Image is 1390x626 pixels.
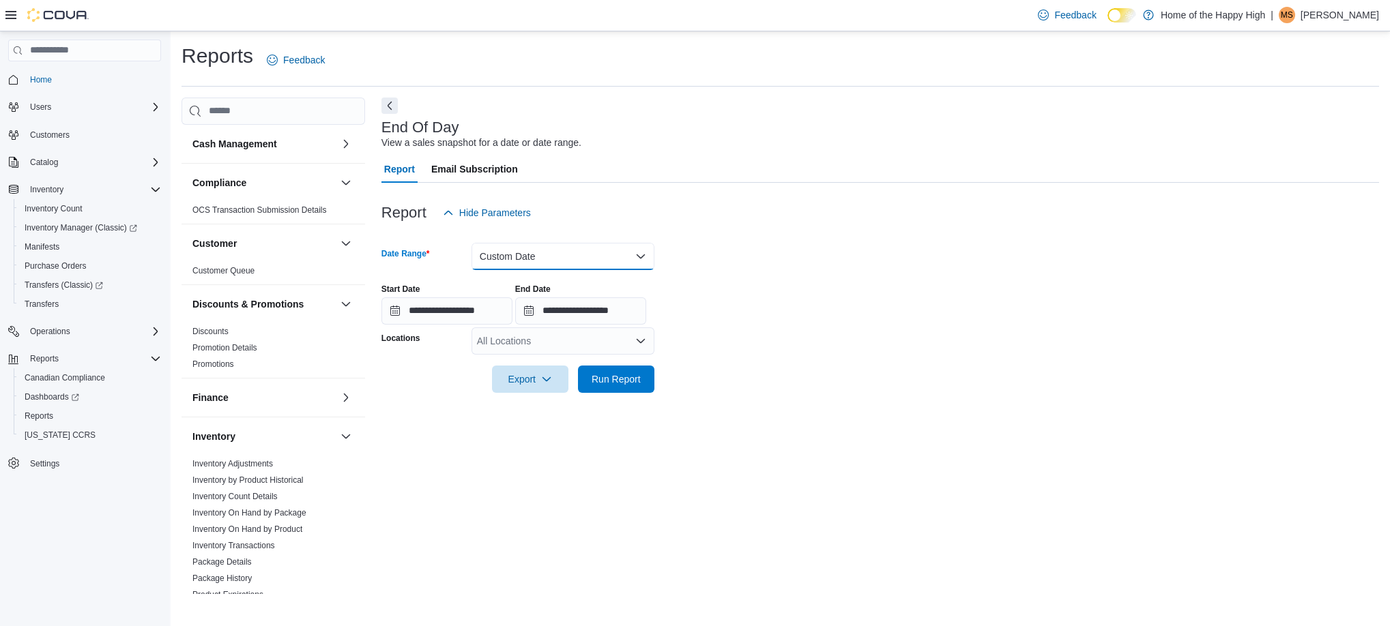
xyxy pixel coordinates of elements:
label: Start Date [381,284,420,295]
button: Discounts & Promotions [192,297,335,311]
button: Run Report [578,366,654,393]
div: Discounts & Promotions [182,323,365,378]
a: Dashboards [14,387,166,406]
button: Customer [192,237,335,250]
span: Users [25,99,161,115]
span: Dashboards [25,391,79,402]
span: Package History [192,573,252,584]
span: Reports [25,411,53,421]
span: Customer Queue [192,265,255,276]
button: Canadian Compliance [14,368,166,387]
button: Customers [3,125,166,145]
button: Finance [338,389,354,406]
button: Inventory Count [14,199,166,218]
a: Transfers [19,296,64,312]
span: Canadian Compliance [19,370,161,386]
span: Reports [19,408,161,424]
a: Product Expirations [192,590,263,599]
button: Purchase Orders [14,256,166,275]
button: Users [25,99,57,115]
span: Home [25,71,161,88]
a: Promotions [192,359,234,369]
span: Reports [25,351,161,367]
span: Home [30,74,52,85]
a: Transfers (Classic) [14,275,166,295]
span: Inventory [30,184,63,195]
h3: End Of Day [381,119,459,136]
button: Catalog [25,154,63,170]
button: Inventory [25,181,69,198]
a: Dashboards [19,389,85,405]
button: Transfers [14,295,166,314]
h3: Report [381,205,426,221]
button: Reports [25,351,64,367]
span: Run Report [592,372,641,386]
a: Inventory Transactions [192,541,275,550]
button: Custom Date [472,243,654,270]
a: Inventory Manager (Classic) [19,220,143,236]
button: Cash Management [338,136,354,152]
h3: Discounts & Promotions [192,297,304,311]
a: Purchase Orders [19,258,92,274]
a: Inventory On Hand by Package [192,508,306,518]
span: Purchase Orders [25,260,87,271]
h3: Finance [192,391,229,404]
button: Reports [3,349,166,368]
span: Dashboards [19,389,161,405]
div: View a sales snapshot for a date or date range. [381,136,581,150]
button: Manifests [14,237,166,256]
p: [PERSON_NAME] [1301,7,1379,23]
input: Press the down key to open a popover containing a calendar. [381,297,512,325]
div: Matthew Sheculski [1279,7,1295,23]
span: Feedback [283,53,325,67]
button: Finance [192,391,335,404]
span: [US_STATE] CCRS [25,430,96,441]
span: Catalog [30,157,58,168]
input: Press the down key to open a popover containing a calendar. [515,297,646,325]
a: Package History [192,573,252,583]
button: Operations [3,322,166,341]
a: Manifests [19,239,65,255]
span: Reports [30,353,59,364]
button: Discounts & Promotions [338,296,354,312]
button: Inventory [3,180,166,199]
label: End Date [515,284,551,295]
span: Inventory On Hand by Package [192,507,306,518]
button: Hide Parameters [437,199,536,226]
button: Catalog [3,153,166,172]
div: Compliance [182,202,365,224]
span: Catalog [25,154,161,170]
img: Cova [27,8,89,22]
button: Settings [3,453,166,473]
p: | [1271,7,1273,23]
a: Feedback [261,46,330,74]
span: Operations [25,323,161,340]
span: Email Subscription [431,155,518,183]
a: OCS Transaction Submission Details [192,205,327,215]
span: Manifests [19,239,161,255]
a: Inventory Count Details [192,492,278,501]
span: Transfers (Classic) [25,280,103,290]
button: Next [381,98,398,114]
span: Purchase Orders [19,258,161,274]
button: Inventory [192,430,335,443]
div: Customer [182,263,365,284]
a: Inventory by Product Historical [192,475,304,485]
button: Cash Management [192,137,335,151]
span: Hide Parameters [459,206,531,220]
a: Inventory Adjustments [192,459,273,468]
a: Inventory On Hand by Product [192,524,302,534]
button: Export [492,366,568,393]
span: Inventory Transactions [192,540,275,551]
span: Customers [30,130,70,140]
span: Operations [30,326,70,337]
a: Customers [25,127,75,143]
span: Settings [30,458,59,469]
span: Promotion Details [192,342,257,353]
span: Transfers (Classic) [19,277,161,293]
span: Export [500,366,560,393]
span: Promotions [192,359,234,370]
button: Customer [338,235,354,252]
a: Package Details [192,557,252,567]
